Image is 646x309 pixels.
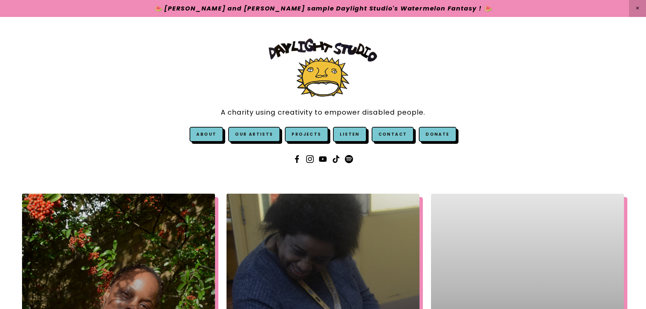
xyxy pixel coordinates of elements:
img: Daylight Studio [269,38,377,97]
a: Contact [372,127,414,142]
a: Donate [419,127,456,142]
a: A charity using creativity to empower disabled people. [221,105,425,120]
a: Listen [340,131,359,137]
a: Our Artists [228,127,280,142]
a: Projects [285,127,328,142]
a: About [196,131,216,137]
